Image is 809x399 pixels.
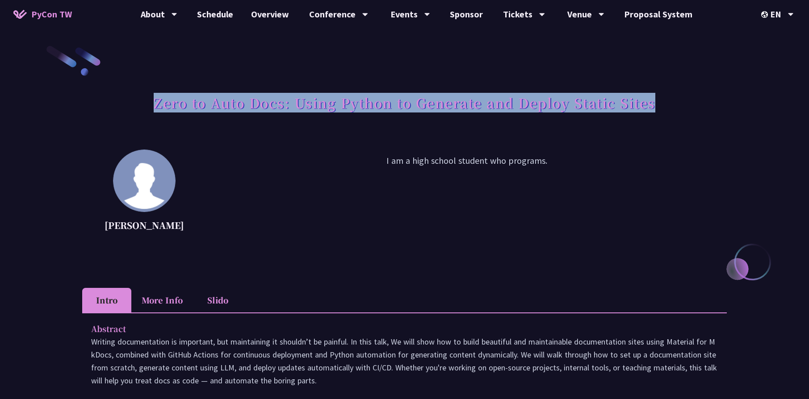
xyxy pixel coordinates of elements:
[31,8,72,21] span: PyCon TW
[206,154,727,234] p: I am a high school student who programs.
[91,335,718,387] p: Writing documentation is important, but maintaining it shouldn’t be painful. In this talk, We wil...
[91,322,700,335] p: Abstract
[193,288,242,312] li: Slido
[131,288,193,312] li: More Info
[105,219,184,232] p: [PERSON_NAME]
[13,10,27,19] img: Home icon of PyCon TW 2025
[761,11,770,18] img: Locale Icon
[4,3,81,25] a: PyCon TW
[82,288,131,312] li: Intro
[154,89,655,116] h1: Zero to Auto Docs: Using Python to Generate and Deploy Static Sites
[113,150,176,212] img: Daniel Gau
